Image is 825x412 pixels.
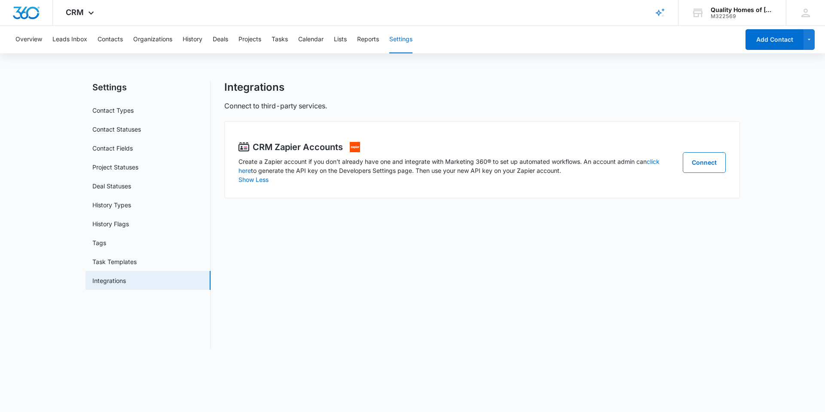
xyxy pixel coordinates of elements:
button: Add Contact [746,29,804,50]
a: Contact Fields [92,144,133,153]
button: Tasks [272,26,288,53]
button: Reports [357,26,379,53]
a: Connect [683,152,726,173]
button: Calendar [298,26,324,53]
h2: Settings [86,81,211,94]
p: Create a Zapier account if you don’t already have one and integrate with Marketing 360® to set up... [238,157,678,175]
div: account name [711,6,773,13]
button: Contacts [98,26,123,53]
p: CRM Zapier Accounts [253,141,343,154]
button: Lists [334,26,347,53]
a: Task Templates [92,257,137,266]
button: Overview [15,26,42,53]
a: Tags [92,238,106,247]
button: Deals [213,26,228,53]
span: CRM [66,8,84,17]
p: Connect to third-party services. [224,101,327,111]
button: Show Less [238,177,269,183]
img: Zapier Logo [350,142,360,152]
button: Settings [389,26,412,53]
div: account id [711,13,773,19]
a: Contact Statuses [92,125,141,134]
h1: Integrations [224,81,284,94]
a: History Flags [92,219,129,228]
button: Organizations [133,26,172,53]
a: Integrations [92,276,126,285]
a: Project Statuses [92,163,138,172]
button: Projects [238,26,261,53]
a: Contact Types [92,106,134,115]
a: Deal Statuses [92,181,131,191]
button: Leads Inbox [52,26,87,53]
a: History Types [92,200,131,209]
button: History [183,26,202,53]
